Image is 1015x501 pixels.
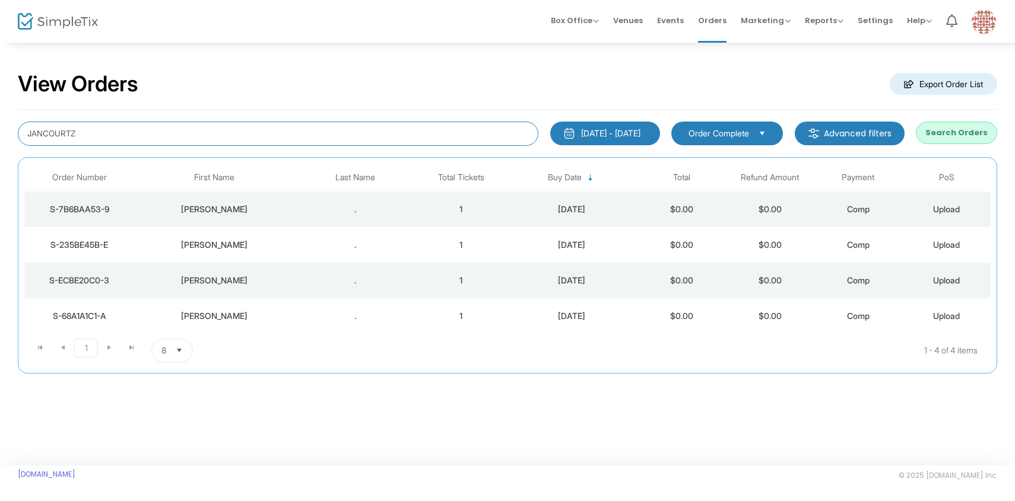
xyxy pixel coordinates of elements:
div: S-68A1A1C1-A [27,310,132,322]
div: S-235BE45B-E [27,239,132,251]
td: $0.00 [726,263,814,298]
button: Select [171,339,188,362]
span: Events [657,5,684,36]
span: Comp [847,204,870,214]
span: Payment [842,173,874,183]
div: 9/9/2025 [508,310,635,322]
span: Box Office [551,15,599,26]
div: Data table [24,164,991,334]
button: Search Orders [916,122,997,144]
span: 8 [161,344,166,356]
span: Order Complete [689,127,749,139]
td: $0.00 [637,192,726,227]
td: 1 [417,227,506,263]
td: $0.00 [637,263,726,298]
div: . [296,310,414,322]
span: © 2025 [DOMAIN_NAME] Inc. [899,471,997,480]
div: . [296,203,414,215]
span: First Name [194,173,234,183]
m-button: Advanced filters [795,122,905,145]
th: Total Tickets [417,164,506,192]
th: Total [637,164,726,192]
div: . [296,275,414,286]
th: Refund Amount [726,164,814,192]
td: $0.00 [637,298,726,334]
span: Venues [613,5,643,36]
div: Susan Deutch [138,203,291,215]
button: Select [754,127,770,140]
span: Sortable [586,173,595,183]
span: Upload [933,204,960,214]
kendo-pager-info: 1 - 4 of 4 items [311,339,978,362]
td: 1 [417,263,506,298]
span: Settings [858,5,893,36]
h2: View Orders [18,71,138,97]
td: $0.00 [726,227,814,263]
span: Order Number [52,173,107,183]
span: Comp [847,311,870,321]
div: S-ECBE20C0-3 [27,275,132,286]
div: . [296,239,414,251]
span: Upload [933,240,960,250]
div: 9/9/2025 [508,239,635,251]
td: 1 [417,298,506,334]
span: Comp [847,240,870,250]
span: Help [907,15,932,26]
input: Search by name, email, phone, order number, ip address, or last 4 digits of card [18,122,538,146]
div: S-7B6BAA53-9 [27,203,132,215]
span: Orders [698,5,727,36]
td: 1 [417,192,506,227]
div: [DATE] - [DATE] [581,127,640,139]
a: [DOMAIN_NAME] [18,470,75,479]
span: Marketing [741,15,791,26]
span: Upload [933,311,960,321]
span: Reports [805,15,843,26]
span: Page 1 [74,339,98,358]
img: filter [808,127,820,139]
div: 9/9/2025 [508,275,635,286]
div: 9/9/2025 [508,203,635,215]
m-button: Export Order List [890,73,997,95]
img: monthly [563,127,575,139]
span: PoS [939,173,954,183]
span: Upload [933,275,960,285]
span: Buy Date [548,173,582,183]
span: Comp [847,275,870,285]
td: $0.00 [726,298,814,334]
td: $0.00 [726,192,814,227]
button: [DATE] - [DATE] [550,122,660,145]
div: Susan Deutch [138,275,291,286]
div: Susan Deutch [138,310,291,322]
span: Last Name [335,173,375,183]
div: Susan Deutch [138,239,291,251]
td: $0.00 [637,227,726,263]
